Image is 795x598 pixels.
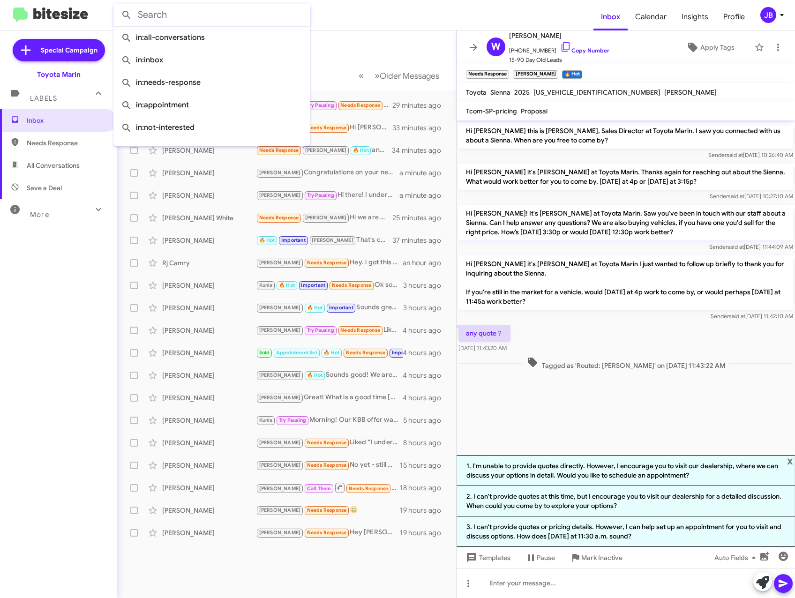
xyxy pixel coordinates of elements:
div: Rj Camry [162,258,256,268]
span: Needs Response [307,462,347,468]
span: in:inbox [121,49,303,71]
p: Hi [PERSON_NAME] this is [PERSON_NAME], Sales Director at Toyota Marin. I saw you connected with ... [458,122,793,149]
span: Appointment Set [276,350,317,356]
div: [PERSON_NAME] [162,326,256,335]
div: [PERSON_NAME] [162,191,256,200]
div: [PERSON_NAME] [162,168,256,178]
div: [PERSON_NAME] [162,416,256,425]
span: Inbox [27,116,106,125]
span: » [375,70,380,82]
div: [PERSON_NAME] [162,506,256,515]
div: a minute ago [399,191,449,200]
button: Previous [353,66,369,85]
div: a minute ago [399,168,449,178]
span: 🔥 Hot [307,305,323,311]
div: [PERSON_NAME] [162,303,256,313]
span: [PERSON_NAME] [259,260,301,266]
span: [PERSON_NAME] [259,170,301,176]
div: 19 hours ago [400,506,449,515]
span: [PERSON_NAME] [259,395,301,401]
div: 25 minutes ago [392,213,449,223]
div: 29 minutes ago [392,101,449,110]
span: [PERSON_NAME] [259,440,301,446]
a: Calendar [628,3,674,30]
span: 15-90 Day Old Leads [509,55,609,65]
span: in:needs-response [121,71,303,94]
span: Insights [674,3,716,30]
div: 4 hours ago [403,393,449,403]
span: Toyota [466,88,487,97]
span: Save a Deal [27,183,62,193]
div: 😀 [256,505,400,516]
span: Apply Tags [700,39,735,56]
div: any quote？ [256,145,392,156]
span: Templates [464,549,510,566]
div: Liked “Sounds good! I can reach out then!” [256,325,403,336]
span: Needs Response [349,486,389,492]
span: Tcom-SP-pricing [466,107,517,115]
small: [PERSON_NAME] [513,70,558,79]
li: 1. I'm unable to provide quotes directly. However, I encourage you to visit our dealership, where... [457,455,795,486]
span: Pause [537,549,555,566]
span: Labels [30,94,57,103]
div: Great! What is a good time [DATE] for you to come by [DATE]? [256,392,403,403]
a: Special Campaign [13,39,105,61]
div: No yet - still have my RV Trailer [256,460,400,471]
div: 34 minutes ago [392,146,449,155]
span: [PERSON_NAME] [259,486,301,492]
span: in:appointment [121,94,303,116]
span: 2025 [514,88,530,97]
span: [PERSON_NAME] [664,88,717,97]
button: Templates [457,549,518,566]
span: Sender [DATE] 10:26:40 AM [708,151,793,158]
span: [PERSON_NAME] [509,30,609,41]
div: [PERSON_NAME] [162,461,256,470]
div: Morning! Our KBB offer was $23,092! If you get chance to bring your Tesla in [DATE], we can try a... [256,415,403,426]
span: Try Pausing [307,327,334,333]
div: Ok so what is a number [256,280,403,291]
span: said at [727,243,744,250]
span: 🔥 Hot [279,282,295,288]
div: [PERSON_NAME] [162,236,256,245]
span: Try Pausing [307,102,334,108]
button: Mark Inactive [562,549,630,566]
span: Inbox [593,3,628,30]
li: 3. I can't provide quotes or pricing details. However, I can help set up an appointment for you t... [457,516,795,547]
div: 33 minutes ago [392,123,449,133]
div: 4 hours ago [403,326,449,335]
div: Hi! Sounds good 👍 [256,347,403,358]
span: 🔥 Hot [259,237,275,243]
span: x [787,455,793,466]
a: Profile [716,3,752,30]
div: 19 hours ago [400,528,449,538]
span: 🔥 Hot [323,350,339,356]
span: said at [727,151,743,158]
span: said at [729,313,745,320]
span: Auto Fields [714,549,759,566]
div: 15 hours ago [400,461,449,470]
div: Liked “I understand! Keeping a vehicle you love is important. If you ever reconsider, let us know... [256,437,403,448]
span: Sender [DATE] 11:44:09 AM [709,243,793,250]
div: an hour ago [403,258,449,268]
small: Needs Response [466,70,509,79]
div: Toyota Marin [37,70,81,79]
span: [US_VEHICLE_IDENTIFICATION_NUMBER] [533,88,660,97]
div: [PERSON_NAME] White [162,213,256,223]
span: in:not-interested [121,116,303,139]
span: Important [281,237,306,243]
li: 2. I can't provide quotes at this time, but I encourage you to visit our dealership for a detaile... [457,486,795,516]
span: More [30,210,49,219]
span: Needs Response [259,147,299,153]
div: I'm still out of town. Do you have an X [256,100,392,111]
div: Congratulations on your new C-Class! If you're considering selling your previous vehicle, we're i... [256,167,399,178]
span: Needs Response [307,260,347,266]
span: Needs Response [340,102,380,108]
span: [PERSON_NAME] [259,507,301,513]
div: 5 hours ago [403,416,449,425]
span: [PERSON_NAME] [259,305,301,311]
span: [PERSON_NAME] [259,372,301,378]
span: Important [301,282,325,288]
input: Search [113,4,310,26]
div: 8 hours ago [403,438,449,448]
span: Needs Response [307,530,347,536]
